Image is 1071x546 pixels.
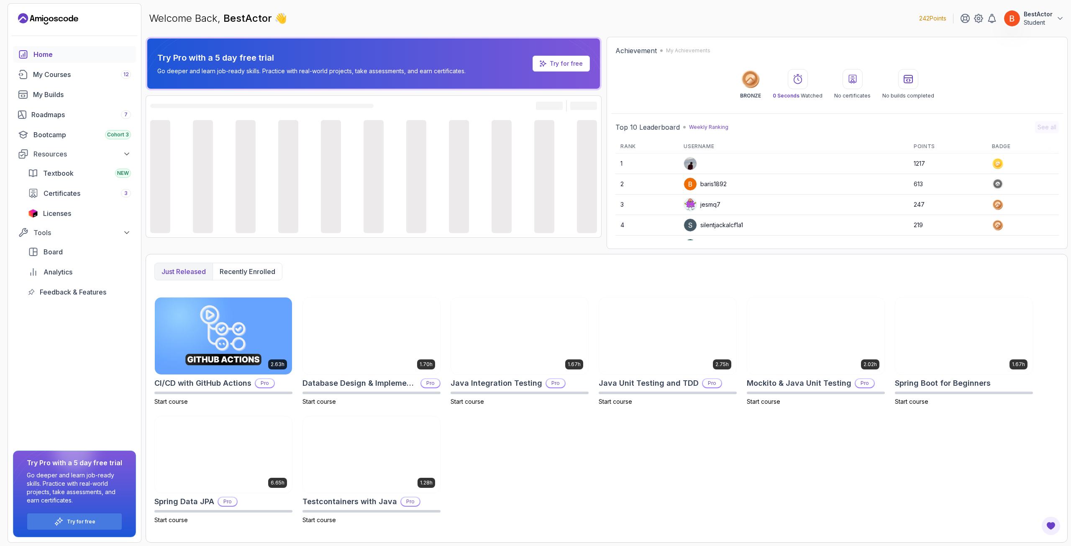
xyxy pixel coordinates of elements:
span: Analytics [44,267,72,277]
p: Weekly Ranking [689,124,728,131]
a: textbook [23,165,136,182]
span: NEW [117,170,129,177]
img: CI/CD with GitHub Actions card [155,297,292,374]
div: baris1892 [684,177,727,191]
span: Start course [302,398,336,405]
span: 7 [124,111,128,118]
p: Pro [256,379,274,387]
p: Pro [546,379,565,387]
a: Mockito & Java Unit Testing card2.02hMockito & Java Unit TestingProStart course [747,297,885,406]
a: Landing page [18,12,78,26]
img: Database Design & Implementation card [303,297,440,374]
p: Welcome Back, [149,12,287,25]
button: Try for free [27,513,122,530]
h2: Java Integration Testing [451,377,542,389]
span: Feedback & Features [40,287,106,297]
a: Spring Boot for Beginners card1.67hSpring Boot for BeginnersStart course [895,297,1033,406]
p: Pro [421,379,440,387]
img: default monster avatar [684,198,697,211]
p: Recently enrolled [220,267,275,277]
th: Points [909,140,986,154]
p: 1.67h [568,361,581,368]
td: 219 [909,215,986,236]
div: subhankur7359 [684,239,743,252]
a: courses [13,66,136,83]
h2: CI/CD with GitHub Actions [154,377,251,389]
a: Try for free [533,56,590,72]
span: Start course [154,516,188,523]
th: Badge [987,140,1059,154]
p: 2.63h [271,361,284,368]
div: Bootcamp [33,130,131,140]
img: user profile image [684,219,697,231]
div: Resources [33,149,131,159]
span: Start course [451,398,484,405]
div: jesmq7 [684,198,720,211]
img: Mockito & Java Unit Testing card [747,297,884,374]
span: 0 Seconds [773,92,799,99]
p: Pro [401,497,420,506]
span: 12 [123,71,129,78]
td: 3 [615,195,679,215]
a: CI/CD with GitHub Actions card2.63hCI/CD with GitHub ActionsProStart course [154,297,292,406]
a: home [13,46,136,63]
img: Java Unit Testing and TDD card [599,297,736,374]
p: 1.28h [420,479,433,486]
h2: Database Design & Implementation [302,377,417,389]
span: Licenses [43,208,71,218]
td: 2 [615,174,679,195]
a: licenses [23,205,136,222]
a: Try for free [550,59,583,68]
h2: Spring Data JPA [154,496,214,508]
span: 3 [124,190,128,197]
span: Start course [302,516,336,523]
a: builds [13,86,136,103]
td: 613 [909,174,986,195]
span: 👋 [274,12,287,25]
button: Open Feedback Button [1041,516,1061,536]
td: 1217 [909,154,986,174]
a: feedback [23,284,136,300]
div: My Courses [33,69,131,79]
span: Start course [747,398,780,405]
span: Certificates [44,188,80,198]
h2: Top 10 Leaderboard [615,122,680,132]
div: My Builds [33,90,131,100]
div: Home [33,49,131,59]
a: board [23,244,136,260]
img: Spring Data JPA card [155,416,292,493]
p: 1.67h [1012,361,1025,368]
p: BRONZE [740,92,761,99]
a: bootcamp [13,126,136,143]
div: silentjackalcf1a1 [684,218,743,232]
a: analytics [23,264,136,280]
p: 2.02h [863,361,877,368]
p: Pro [703,379,721,387]
span: Start course [154,398,188,405]
p: Just released [161,267,206,277]
button: Recently enrolled [213,263,282,280]
h2: Achievement [615,46,657,56]
button: See all [1035,121,1059,133]
p: Pro [218,497,237,506]
p: No certificates [834,92,871,99]
th: Rank [615,140,679,154]
a: Testcontainers with Java card1.28hTestcontainers with JavaProStart course [302,416,441,525]
a: certificates [23,185,136,202]
span: Board [44,247,63,257]
a: Spring Data JPA card6.65hSpring Data JPAProStart course [154,416,292,525]
img: user profile image [684,157,697,170]
a: Java Integration Testing card1.67hJava Integration TestingProStart course [451,297,589,406]
h2: Spring Boot for Beginners [895,377,991,389]
a: roadmaps [13,106,136,123]
button: user profile imageBestActorStudent [1004,10,1064,27]
span: Textbook [43,168,74,178]
h2: Mockito & Java Unit Testing [747,377,851,389]
button: Tools [13,225,136,240]
div: Tools [33,228,131,238]
img: user profile image [684,178,697,190]
p: 242 Points [919,14,946,23]
img: user profile image [1004,10,1020,26]
img: user profile image [684,239,697,252]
